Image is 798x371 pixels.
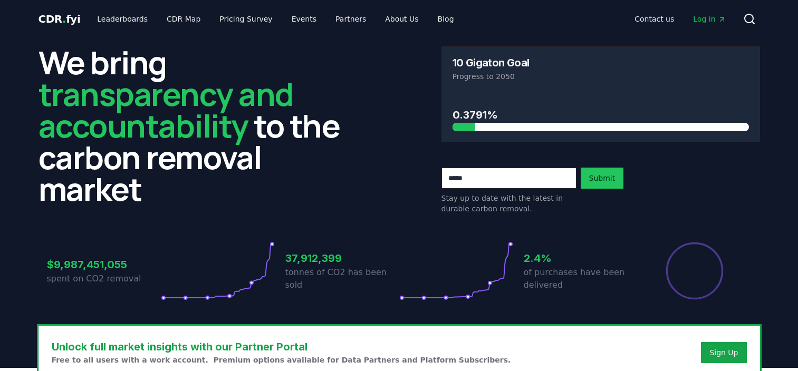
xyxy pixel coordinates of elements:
[47,272,161,285] p: spent on CO2 removal
[709,347,738,358] a: Sign Up
[327,9,374,28] a: Partners
[158,9,209,28] a: CDR Map
[453,57,530,68] h3: 10 Gigaton Goal
[89,9,156,28] a: Leaderboards
[47,257,161,272] h3: $9,987,451,055
[285,266,399,291] p: tonnes of CO2 has been sold
[283,9,325,28] a: Events
[665,241,724,300] div: Percentage of sales delivered
[285,250,399,266] h3: 37,912,399
[626,9,734,28] nav: Main
[39,13,81,25] span: CDR fyi
[524,250,638,266] h3: 2.4%
[211,9,281,28] a: Pricing Survey
[693,14,726,24] span: Log in
[453,107,749,123] h3: 0.3791%
[581,168,624,189] button: Submit
[453,71,749,82] p: Progress to 2050
[626,9,682,28] a: Contact us
[701,342,746,363] button: Sign Up
[89,9,462,28] nav: Main
[39,46,357,204] h2: We bring to the carbon removal market
[39,12,81,26] a: CDR.fyi
[52,355,511,365] p: Free to all users with a work account. Premium options available for Data Partners and Platform S...
[52,339,511,355] h3: Unlock full market insights with our Partner Portal
[39,72,293,147] span: transparency and accountability
[377,9,427,28] a: About Us
[441,193,576,214] p: Stay up to date with the latest in durable carbon removal.
[429,9,463,28] a: Blog
[685,9,734,28] a: Log in
[62,13,66,25] span: .
[524,266,638,291] p: of purchases have been delivered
